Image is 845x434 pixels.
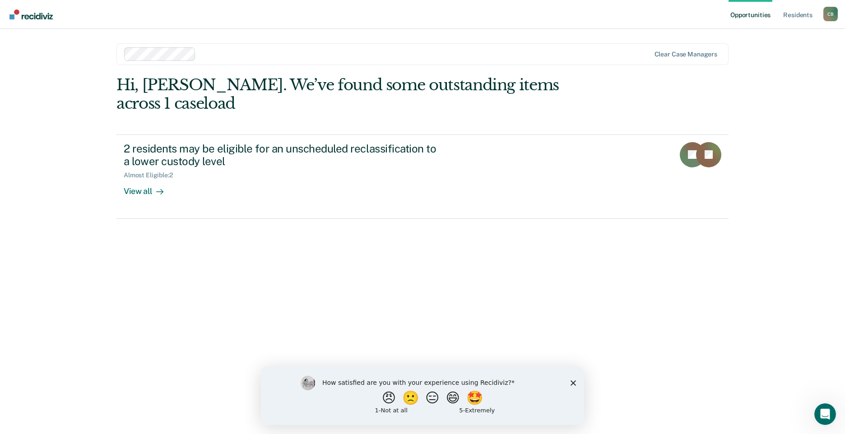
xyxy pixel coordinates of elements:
[124,142,441,168] div: 2 residents may be eligible for an unscheduled reclassification to a lower custody level
[116,76,606,113] div: Hi, [PERSON_NAME]. We’ve found some outstanding items across 1 caseload
[9,9,53,19] img: Recidiviz
[814,403,836,425] iframe: Intercom live chat
[124,171,180,179] div: Almost Eligible : 2
[823,7,838,21] div: C B
[823,7,838,21] button: Profile dropdown button
[261,367,584,425] iframe: Survey by Kim from Recidiviz
[655,51,717,58] div: Clear case managers
[116,134,729,219] a: 2 residents may be eligible for an unscheduled reclassification to a lower custody levelAlmost El...
[124,179,174,197] div: View all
